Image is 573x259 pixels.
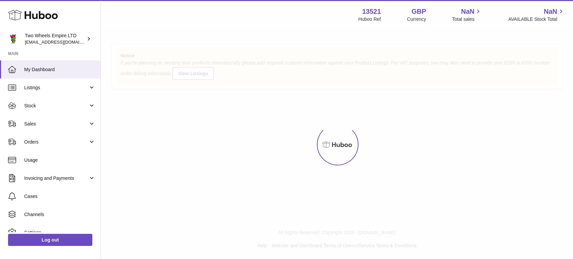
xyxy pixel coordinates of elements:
span: NaN [461,7,474,16]
span: Settings [24,229,95,236]
img: justas@twowheelsempire.com [8,34,18,44]
strong: GBP [412,7,426,16]
span: Total sales [452,16,482,22]
span: Listings [24,85,88,91]
span: AVAILABLE Stock Total [508,16,565,22]
a: Log out [8,234,92,246]
a: NaN AVAILABLE Stock Total [508,7,565,22]
span: My Dashboard [24,66,95,73]
a: NaN Total sales [452,7,482,22]
div: Huboo Ref [359,16,381,22]
div: Currency [407,16,426,22]
div: Two Wheels Empire LTD [25,33,85,45]
span: Orders [24,139,88,145]
strong: 13521 [362,7,381,16]
span: Cases [24,193,95,200]
span: Channels [24,211,95,218]
span: Sales [24,121,88,127]
span: [EMAIL_ADDRESS][DOMAIN_NAME] [25,39,99,45]
span: Usage [24,157,95,163]
span: Stock [24,103,88,109]
span: NaN [544,7,557,16]
span: Invoicing and Payments [24,175,88,182]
